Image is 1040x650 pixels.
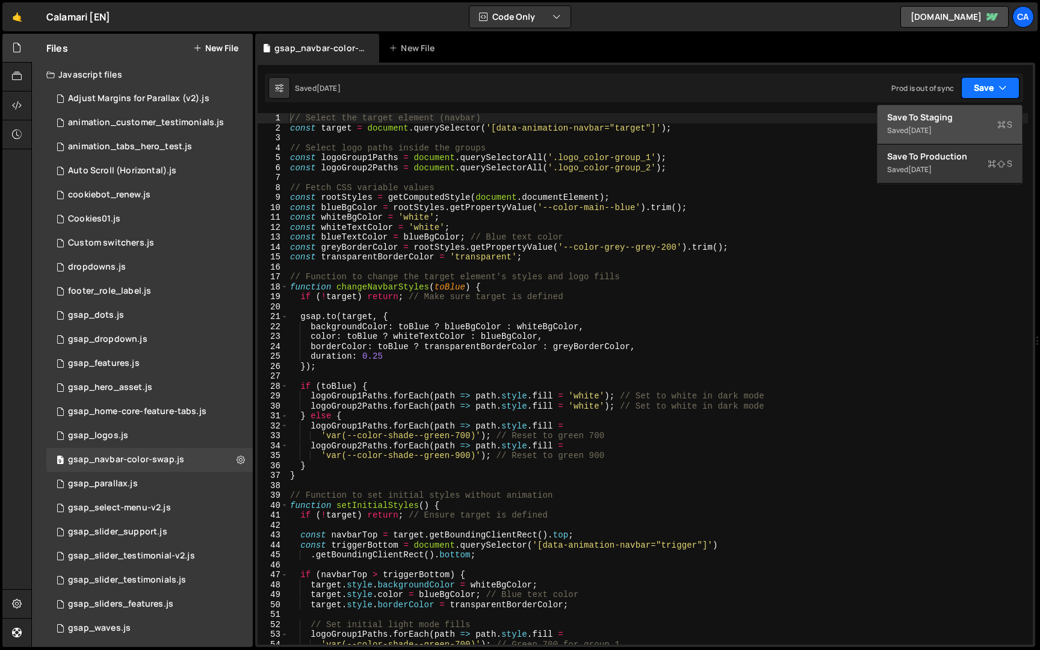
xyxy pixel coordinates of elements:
div: Javascript files [32,63,253,87]
div: 2818/11555.js [46,207,253,231]
div: 25 [258,351,288,362]
div: 49 [258,590,288,600]
div: gsap_dots.js [68,310,124,321]
button: Save to ProductionS Saved[DATE] [877,144,1022,184]
div: 4 [258,143,288,153]
div: gsap_select-menu-v2.js [68,503,171,513]
div: 40 [258,501,288,511]
div: 29 [258,391,288,401]
div: 34 [258,441,288,451]
div: 17 [258,272,288,282]
button: Save to StagingS Saved[DATE] [877,105,1022,144]
div: gsap_navbar-color-swap.js [46,448,253,472]
div: gsap_features.js [68,358,140,369]
div: 11 [258,212,288,223]
span: 9 [57,456,64,466]
div: animation_tabs_hero_test.js [68,141,192,152]
div: gsap_home-core-feature-tabs.js [68,406,206,417]
div: gsap_slider_testimonials.js [68,575,186,586]
div: 13 [258,232,288,243]
div: 2818/4789.js [46,255,253,279]
div: 6 [258,163,288,173]
div: 18 [258,282,288,292]
div: 46 [258,560,288,571]
button: Code Only [469,6,571,28]
div: 22 [258,322,288,332]
div: gsap_hero_asset.js [68,382,152,393]
div: 20 [258,302,288,312]
div: 2818/15677.js [46,376,253,400]
div: 50 [258,600,288,610]
div: gsap_slider_testimonial-v2.js [68,551,195,562]
div: 42 [258,521,288,531]
div: animation_customer_testimonials.js [68,117,224,128]
div: 9 [258,193,288,203]
div: 14 [258,243,288,253]
div: 5 [258,153,288,163]
span: S [997,119,1012,131]
div: 2818/29474.js [46,279,253,303]
div: 2818/15667.js [46,520,253,544]
div: 35 [258,451,288,461]
div: 38 [258,481,288,491]
div: 54 [258,640,288,650]
div: 2818/5802.js [46,231,253,255]
div: 24 [258,342,288,352]
div: gsap_navbar-color-swap.js [274,42,365,54]
div: 2818/14191.js [46,351,253,376]
a: [DOMAIN_NAME] [900,6,1009,28]
div: dropdowns.js [68,262,126,273]
div: Save to Production [887,150,1012,162]
div: 10 [258,203,288,213]
div: 43 [258,530,288,540]
div: 33 [258,431,288,441]
div: 2 [258,123,288,134]
div: Cookies01.js [68,214,120,224]
div: Calamari [EN] [46,10,110,24]
h2: Files [46,42,68,55]
div: 2818/20133.js [46,544,253,568]
div: gsap_dropdown.js [68,334,147,345]
div: gsap_slider_support.js [68,527,167,537]
div: 2818/14189.js [46,472,253,496]
div: 53 [258,630,288,640]
div: 3 [258,133,288,143]
div: 2818/6726.js [46,159,253,183]
div: 39 [258,491,288,501]
div: 2818/15649.js [46,327,253,351]
div: 16 [258,262,288,273]
div: Custom switchers.js [68,238,154,249]
div: 2818/18172.js [46,111,253,135]
div: 2818/14192.js [46,87,253,111]
div: 15 [258,252,288,262]
div: 2818/20132.js [46,400,253,424]
button: Save [961,77,1020,99]
a: 🤙 [2,2,32,31]
div: 47 [258,570,288,580]
div: Saved [887,123,1012,138]
div: 8 [258,183,288,193]
div: 19 [258,292,288,302]
div: 2818/13763.js [46,616,253,640]
div: 2818/13764.js [46,496,253,520]
div: 32 [258,421,288,432]
div: 21 [258,312,288,322]
div: 2818/16378.js [46,592,253,616]
div: New File [389,42,439,54]
div: 36 [258,461,288,471]
div: 1 [258,113,288,123]
div: 26 [258,362,288,372]
div: 7 [258,173,288,183]
div: cookiebot_renew.js [68,190,150,200]
div: gsap_navbar-color-swap.js [68,454,184,465]
div: [DATE] [908,125,932,135]
div: 31 [258,411,288,421]
div: gsap_logos.js [68,430,128,441]
div: Saved [887,162,1012,177]
div: Auto Scroll (Horizontal).js [68,166,176,176]
span: S [988,158,1012,170]
div: 23 [258,332,288,342]
div: 44 [258,540,288,551]
div: Ca [1012,6,1034,28]
div: 27 [258,371,288,382]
